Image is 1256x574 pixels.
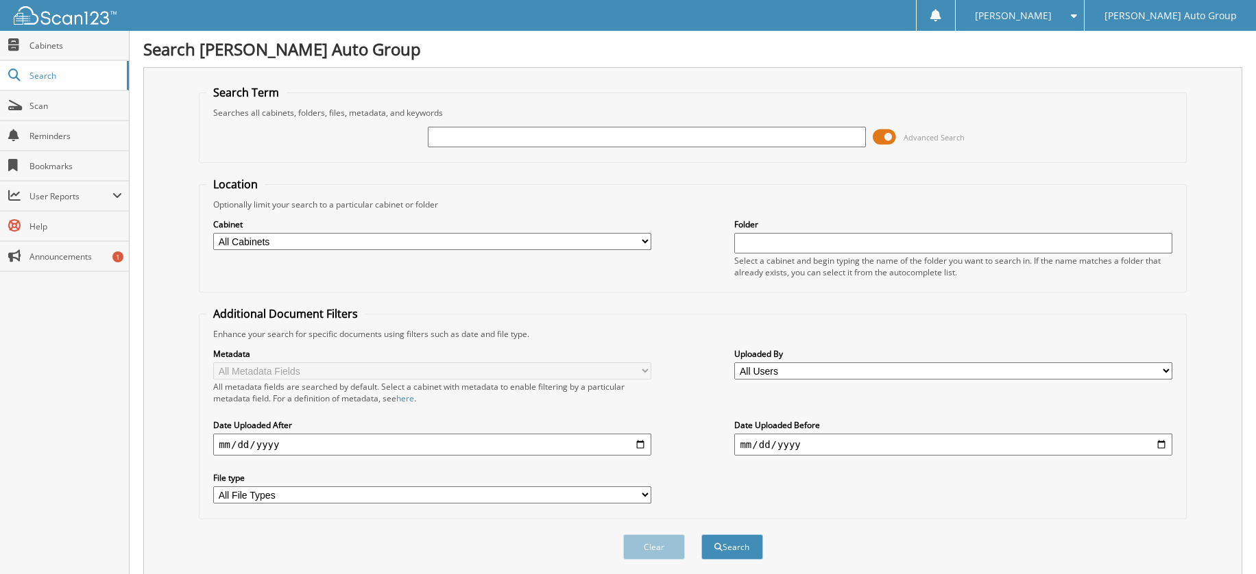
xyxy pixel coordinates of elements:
[29,100,122,112] span: Scan
[29,221,122,232] span: Help
[975,12,1052,20] span: [PERSON_NAME]
[206,328,1179,340] div: Enhance your search for specific documents using filters such as date and file type.
[206,85,286,100] legend: Search Term
[904,132,965,142] span: Advanced Search
[206,107,1179,118] div: Searches all cabinets, folders, files, metadata, and keywords
[29,70,120,82] span: Search
[29,130,122,142] span: Reminders
[143,38,1242,60] h1: Search [PERSON_NAME] Auto Group
[734,219,1172,230] label: Folder
[206,199,1179,210] div: Optionally limit your search to a particular cabinet or folder
[29,160,122,172] span: Bookmarks
[396,392,414,404] a: here
[206,177,265,192] legend: Location
[213,434,651,456] input: start
[1104,12,1237,20] span: [PERSON_NAME] Auto Group
[29,251,122,262] span: Announcements
[734,419,1172,431] label: Date Uploaded Before
[112,251,123,262] div: 1
[213,381,651,404] div: All metadata fields are searched by default. Select a cabinet with metadata to enable filtering b...
[213,348,651,360] label: Metadata
[213,219,651,230] label: Cabinet
[734,348,1172,360] label: Uploaded By
[623,534,685,560] button: Clear
[206,306,365,321] legend: Additional Document Filters
[213,472,651,484] label: File type
[29,40,122,51] span: Cabinets
[734,434,1172,456] input: end
[213,419,651,431] label: Date Uploaded After
[701,534,763,560] button: Search
[734,255,1172,278] div: Select a cabinet and begin typing the name of the folder you want to search in. If the name match...
[29,190,112,202] span: User Reports
[14,6,117,25] img: scan123-logo-white.svg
